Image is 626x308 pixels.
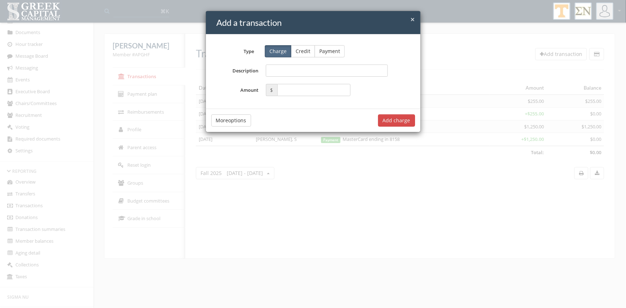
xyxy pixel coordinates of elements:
[211,65,262,77] label: Description
[378,114,415,127] button: Add charge
[266,84,277,96] span: $
[206,46,260,55] label: Type
[217,16,415,29] h4: Add a transaction
[211,114,251,127] button: Moreoptions
[211,84,262,96] label: Amount
[291,45,315,57] button: Credit
[411,14,415,24] span: ×
[315,45,345,57] button: Payment
[265,45,291,57] button: Charge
